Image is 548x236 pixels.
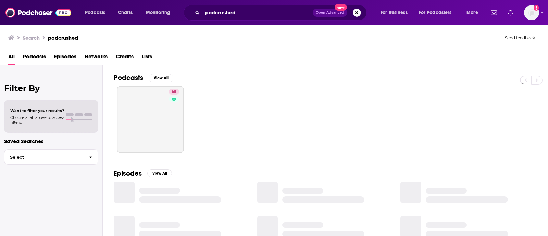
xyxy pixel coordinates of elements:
h2: Podcasts [114,74,143,82]
h2: Episodes [114,169,142,178]
a: Show notifications dropdown [488,7,500,18]
span: Charts [118,8,133,17]
button: Select [4,149,98,165]
p: Saved Searches [4,138,98,145]
a: Credits [116,51,134,65]
span: Podcasts [85,8,105,17]
button: Open AdvancedNew [313,9,347,17]
span: For Business [381,8,408,17]
button: open menu [462,7,487,18]
span: 68 [172,89,176,96]
a: Networks [85,51,108,65]
button: View All [147,169,172,177]
button: Send feedback [503,35,537,41]
span: For Podcasters [419,8,452,17]
button: open menu [376,7,416,18]
a: All [8,51,15,65]
span: Monitoring [146,8,170,17]
button: open menu [80,7,114,18]
span: Logged in as sydneymorris_books [524,5,539,20]
a: Episodes [54,51,76,65]
span: Open Advanced [316,11,344,14]
a: Show notifications dropdown [505,7,516,18]
span: Choose a tab above to access filters. [10,115,64,125]
h2: Filter By [4,83,98,93]
a: PodcastsView All [114,74,173,82]
input: Search podcasts, credits, & more... [202,7,313,18]
h3: Search [23,35,40,41]
a: Charts [113,7,137,18]
button: Show profile menu [524,5,539,20]
span: Want to filter your results? [10,108,64,113]
span: Select [4,155,84,159]
a: 68 [169,89,179,95]
a: Lists [142,51,152,65]
a: EpisodesView All [114,169,172,178]
a: 68 [117,86,184,153]
img: Podchaser - Follow, Share and Rate Podcasts [5,6,71,19]
img: User Profile [524,5,539,20]
button: open menu [141,7,179,18]
button: open menu [414,7,462,18]
span: More [466,8,478,17]
h3: podcrushed [48,35,78,41]
div: Search podcasts, credits, & more... [190,5,373,21]
a: Podcasts [23,51,46,65]
svg: Add a profile image [534,5,539,11]
span: New [335,4,347,11]
button: View All [149,74,173,82]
